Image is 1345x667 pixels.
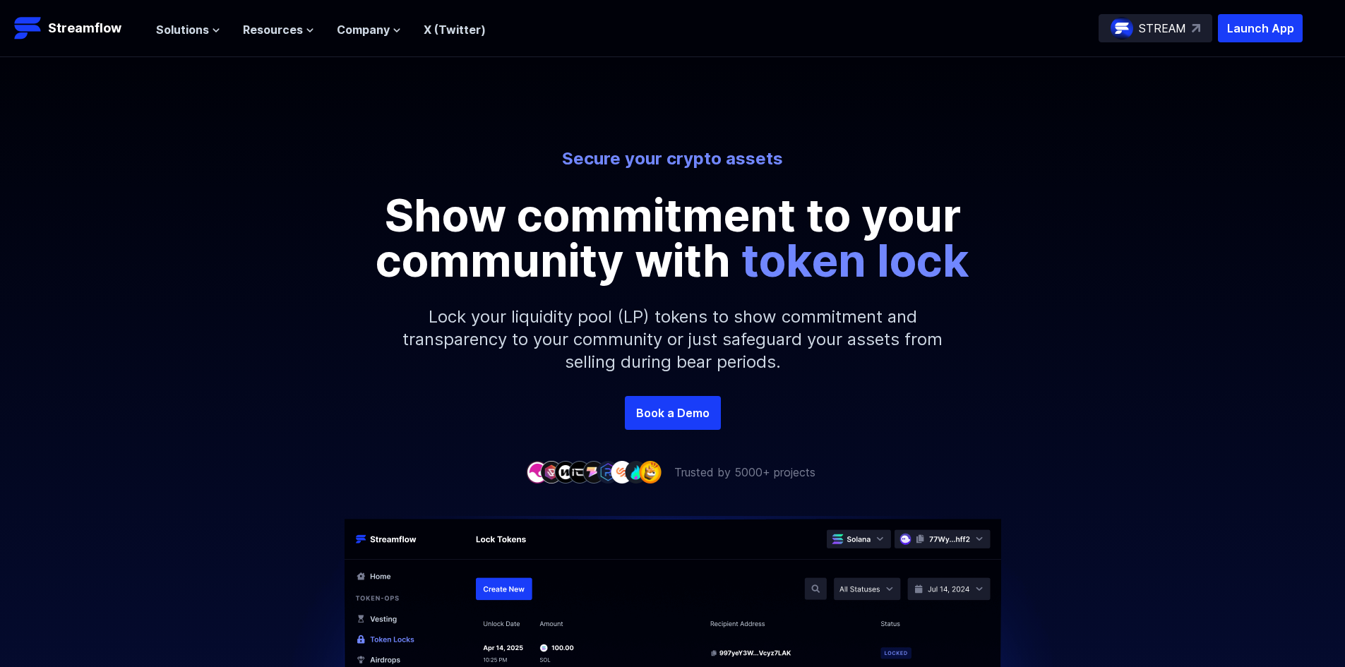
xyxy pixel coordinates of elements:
img: company-3 [554,461,577,483]
p: STREAM [1139,20,1186,37]
span: Resources [243,21,303,38]
button: Solutions [156,21,220,38]
img: company-5 [582,461,605,483]
img: streamflow-logo-circle.png [1111,17,1133,40]
img: Streamflow Logo [14,14,42,42]
img: top-right-arrow.svg [1192,24,1200,32]
span: token lock [741,233,969,287]
button: Launch App [1218,14,1303,42]
p: Streamflow [48,18,121,38]
img: company-2 [540,461,563,483]
img: company-9 [639,461,662,483]
img: company-6 [597,461,619,483]
img: company-4 [568,461,591,483]
p: Secure your crypto assets [282,148,1064,170]
a: STREAM [1099,14,1212,42]
button: Company [337,21,401,38]
span: Company [337,21,390,38]
img: company-7 [611,461,633,483]
p: Trusted by 5000+ projects [674,464,815,481]
a: Book a Demo [625,396,721,430]
img: company-1 [526,461,549,483]
p: Lock your liquidity pool (LP) tokens to show commitment and transparency to your community or jus... [369,283,976,396]
button: Resources [243,21,314,38]
a: Streamflow [14,14,142,42]
p: Show commitment to your community with [355,193,991,283]
a: X (Twitter) [424,23,486,37]
span: Solutions [156,21,209,38]
img: company-8 [625,461,647,483]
